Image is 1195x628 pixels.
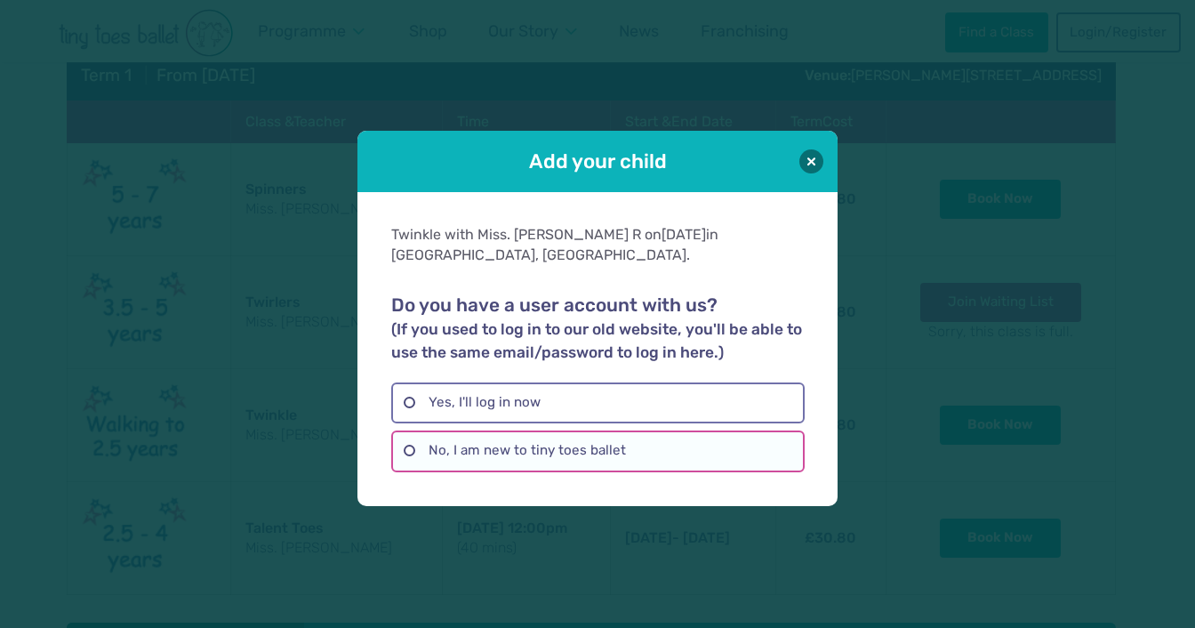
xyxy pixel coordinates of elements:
label: Yes, I'll log in now [391,382,804,423]
label: No, I am new to tiny toes ballet [391,431,804,471]
h1: Add your child [407,148,788,175]
h2: Do you have a user account with us? [391,294,804,364]
span: [DATE] [662,226,706,243]
small: (If you used to log in to our old website, you'll be able to use the same email/password to log i... [391,320,802,361]
div: Twinkle with Miss. [PERSON_NAME] R on in [GEOGRAPHIC_DATA], [GEOGRAPHIC_DATA]. [391,225,804,265]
